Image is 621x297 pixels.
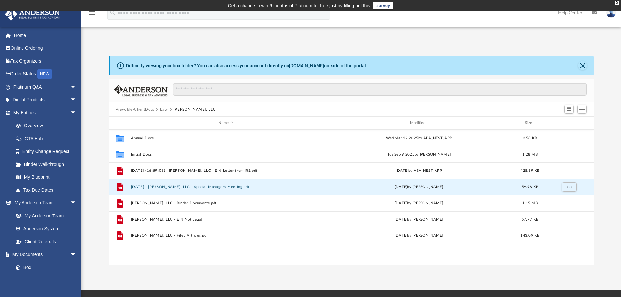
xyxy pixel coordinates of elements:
button: Switch to Grid View [564,105,574,114]
a: Overview [9,119,86,132]
button: [DATE] - [PERSON_NAME], LLC - Special Managers Meeting.pdf [131,185,321,189]
span: 1.28 MB [522,152,538,156]
span: 1.15 MB [522,201,538,205]
div: Tue Sep 9 2025 by [PERSON_NAME] [324,151,514,157]
a: Client Referrals [9,235,83,248]
div: Size [517,120,543,126]
img: Anderson Advisors Platinum Portal [3,8,62,21]
a: Box [9,261,80,274]
a: Meeting Minutes [9,274,83,287]
a: Anderson System [9,222,83,235]
div: grid [109,130,594,265]
div: [DATE] by ABA_NEST_APP [324,168,514,173]
a: Online Ordering [5,42,86,55]
i: menu [88,9,96,17]
span: 143.09 KB [520,234,539,237]
button: Law [160,107,168,112]
span: arrow_drop_down [70,94,83,107]
div: id [546,120,591,126]
i: search [109,9,116,16]
a: My Anderson Team [9,209,80,222]
button: Viewable-ClientDocs [116,107,154,112]
a: CTA Hub [9,132,86,145]
span: 59.98 KB [522,185,538,188]
button: [PERSON_NAME], LLC - EIN Notice.pdf [131,217,321,222]
a: My Documentsarrow_drop_down [5,248,83,261]
button: More options [561,182,576,192]
a: My Anderson Teamarrow_drop_down [5,197,83,210]
div: close [615,1,619,5]
a: Entity Change Request [9,145,86,158]
span: arrow_drop_down [70,106,83,120]
div: Name [130,120,321,126]
button: Annual Docs [131,136,321,140]
span: 428.39 KB [520,169,539,172]
button: Close [578,61,587,70]
span: 57.77 KB [522,217,538,221]
div: [DATE] by [PERSON_NAME] [324,233,514,239]
span: 3.58 KB [523,136,537,140]
a: [DOMAIN_NAME] [289,63,324,68]
a: menu [88,12,96,17]
a: Order StatusNEW [5,67,86,81]
button: Initial Docs [131,152,321,156]
button: [DATE] (16:59:08) - [PERSON_NAME], LLC - EIN Letter from IRS.pdf [131,169,321,173]
div: [DATE] by [PERSON_NAME] [324,184,514,190]
button: [PERSON_NAME], LLC [174,107,216,112]
a: My Entitiesarrow_drop_down [5,106,86,119]
span: arrow_drop_down [70,248,83,261]
a: Binder Walkthrough [9,158,86,171]
span: arrow_drop_down [70,81,83,94]
img: User Pic [606,8,616,18]
a: Tax Organizers [5,54,86,67]
a: My Blueprint [9,171,83,184]
a: Platinum Q&Aarrow_drop_down [5,81,86,94]
div: [DATE] by [PERSON_NAME] [324,216,514,222]
a: survey [373,2,393,9]
div: Wed Mar 12 2025 by ABA_NEST_APP [324,135,514,141]
div: NEW [37,69,52,79]
button: [PERSON_NAME], LLC - Binder Documents.pdf [131,201,321,205]
span: arrow_drop_down [70,197,83,210]
div: Difficulty viewing your box folder? You can also access your account directly on outside of the p... [126,62,367,69]
a: Digital Productsarrow_drop_down [5,94,86,107]
div: Modified [324,120,514,126]
input: Search files and folders [173,83,587,96]
a: Home [5,29,86,42]
div: id [111,120,128,126]
div: [DATE] by [PERSON_NAME] [324,200,514,206]
a: Tax Due Dates [9,184,86,197]
div: Get a chance to win 6 months of Platinum for free just by filling out this [228,2,370,9]
button: Add [577,105,587,114]
button: [PERSON_NAME], LLC - Filed Articles.pdf [131,233,321,238]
